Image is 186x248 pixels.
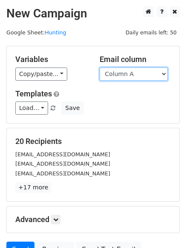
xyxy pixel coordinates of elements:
h5: 20 Recipients [15,137,171,146]
span: Daily emails left: 50 [123,28,180,37]
a: Templates [15,89,52,98]
h5: Variables [15,55,87,64]
a: Copy/paste... [15,68,67,81]
small: [EMAIL_ADDRESS][DOMAIN_NAME] [15,170,110,177]
h5: Email column [100,55,171,64]
small: [EMAIL_ADDRESS][DOMAIN_NAME] [15,151,110,158]
button: Save [61,101,83,115]
h5: Advanced [15,215,171,224]
h2: New Campaign [6,6,180,21]
a: Daily emails left: 50 [123,29,180,36]
small: [EMAIL_ADDRESS][DOMAIN_NAME] [15,161,110,167]
small: Google Sheet: [6,29,66,36]
a: Hunting [45,29,66,36]
a: +17 more [15,182,51,193]
a: Load... [15,101,48,115]
iframe: Chat Widget [143,207,186,248]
